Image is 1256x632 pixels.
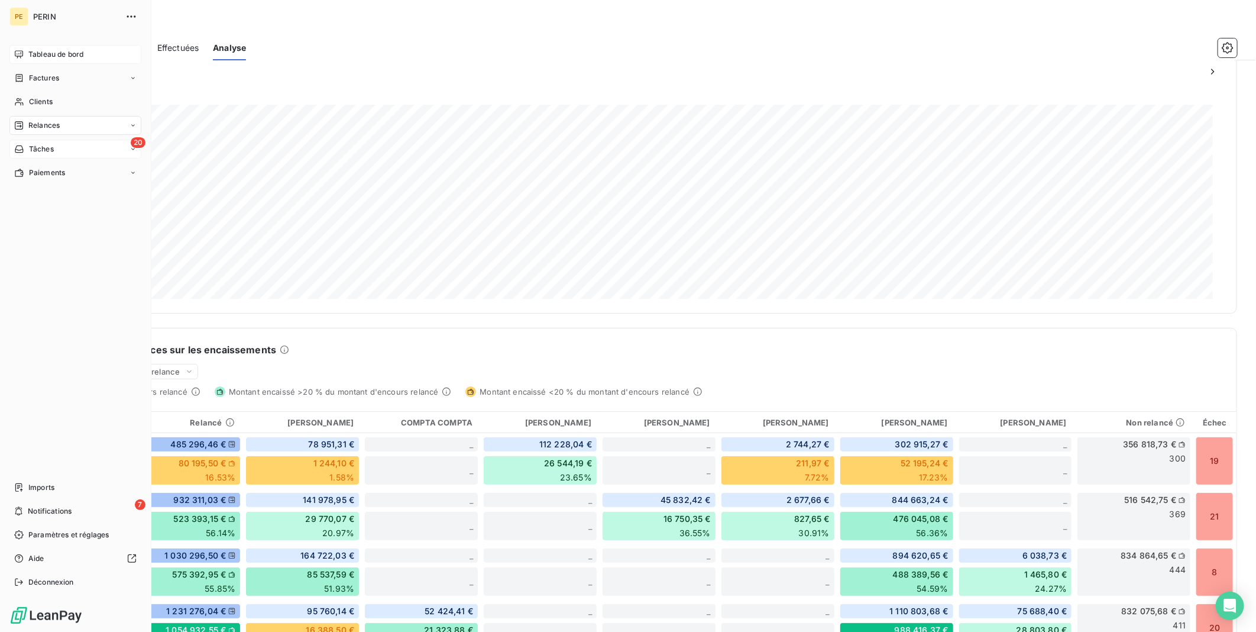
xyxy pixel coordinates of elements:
[892,494,949,506] span: 844 663,24 €
[9,478,141,497] a: Imports
[29,167,65,178] span: Paiements
[707,439,711,449] span: _
[9,525,141,544] a: Paramètres et réglages
[1196,492,1234,541] div: 21
[707,550,711,560] span: _
[170,438,226,450] span: 485 296,46 €
[173,494,226,506] span: 932 311,03 €
[28,506,72,517] span: Notifications
[313,457,355,469] span: 1 244,10 €
[588,576,592,586] span: _
[131,418,235,427] div: Relancé
[707,465,711,475] span: _
[1063,521,1067,531] span: _
[28,553,44,564] span: Aide
[307,605,354,617] span: 95 760,14 €
[9,92,141,111] a: Clients
[786,494,830,506] span: 2 677,66 €
[28,577,74,588] span: Déconnexion
[166,605,226,617] span: 1 231 276,04 €
[28,49,83,60] span: Tableau de bord
[205,472,235,483] span: 16.53%
[213,42,246,54] span: Analyse
[425,605,473,617] span: 52 424,41 €
[661,494,711,506] span: 45 832,42 €
[917,583,949,595] span: 54.59%
[1022,550,1067,562] span: 6 038,73 €
[28,530,109,540] span: Paramètres et réglages
[307,569,354,581] span: 85 537,59 €
[470,465,473,475] span: _
[157,42,199,54] span: Effectuées
[588,550,592,560] span: _
[9,69,141,88] a: Factures
[29,73,59,83] span: Factures
[882,418,948,427] span: [PERSON_NAME]
[206,527,235,539] span: 56.14%
[303,494,354,506] span: 141 978,95 €
[1082,418,1185,427] div: Non relancé
[164,550,226,562] span: 1 030 296,50 €
[308,438,354,450] span: 78 951,31 €
[287,418,354,427] span: [PERSON_NAME]
[173,513,226,525] span: 523 393,15 €
[826,576,829,586] span: _
[893,569,949,581] span: 488 389,56 €
[329,472,354,483] span: 1.58%
[1173,620,1186,631] span: 411
[1024,569,1067,581] span: 1 465,80 €
[894,513,949,525] span: 476 045,08 €
[29,144,54,154] span: Tâches
[544,457,592,469] span: 26 544,19 €
[707,606,711,616] span: _
[470,550,473,560] span: _
[470,521,473,531] span: _
[29,96,53,107] span: Clients
[1196,548,1234,596] div: 8
[401,418,472,427] span: COMPTA COMPTA
[1170,508,1186,520] span: 369
[707,576,711,586] span: _
[9,7,28,26] div: PE
[470,576,473,586] span: _
[588,606,592,616] span: _
[470,439,473,449] span: _
[1063,439,1067,449] span: _
[9,140,141,159] a: 20Tâches
[1124,494,1176,506] span: 516 542,75 €
[179,457,226,469] span: 80 195,50 €
[1196,437,1234,485] div: 19
[889,605,948,617] span: 1 110 803,68 €
[9,116,141,135] a: Relances
[1121,605,1176,617] span: 832 075,68 €
[1123,438,1176,450] span: 356 818,73 €
[525,418,591,427] span: [PERSON_NAME]
[300,550,354,562] span: 164 722,03 €
[324,583,354,595] span: 51.93%
[9,45,141,64] a: Tableau de bord
[305,513,354,525] span: 29 770,07 €
[895,438,949,450] span: 302 915,27 €
[28,482,54,493] span: Imports
[1170,453,1186,465] span: 300
[901,457,949,469] span: 52 195,24 €
[1035,583,1067,595] span: 24.27%
[72,343,276,357] h6: Impact des relances sur les encaissements
[560,472,592,483] span: 23.65%
[480,387,689,396] span: Montant encaissé <20 % du montant d'encours relancé
[826,550,829,560] span: _
[663,513,711,525] span: 16 750,35 €
[588,521,592,531] span: _
[1170,564,1186,576] span: 444
[826,606,829,616] span: _
[229,387,439,396] span: Montant encaissé >20 % du montant d'encours relancé
[9,163,141,182] a: Paiements
[805,472,830,483] span: 7.72%
[763,418,829,427] span: [PERSON_NAME]
[322,527,354,539] span: 20.97%
[205,583,235,595] span: 55.85%
[1063,465,1067,475] span: _
[799,527,830,539] span: 30.91%
[9,549,141,568] a: Aide
[917,527,949,539] span: 56.36%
